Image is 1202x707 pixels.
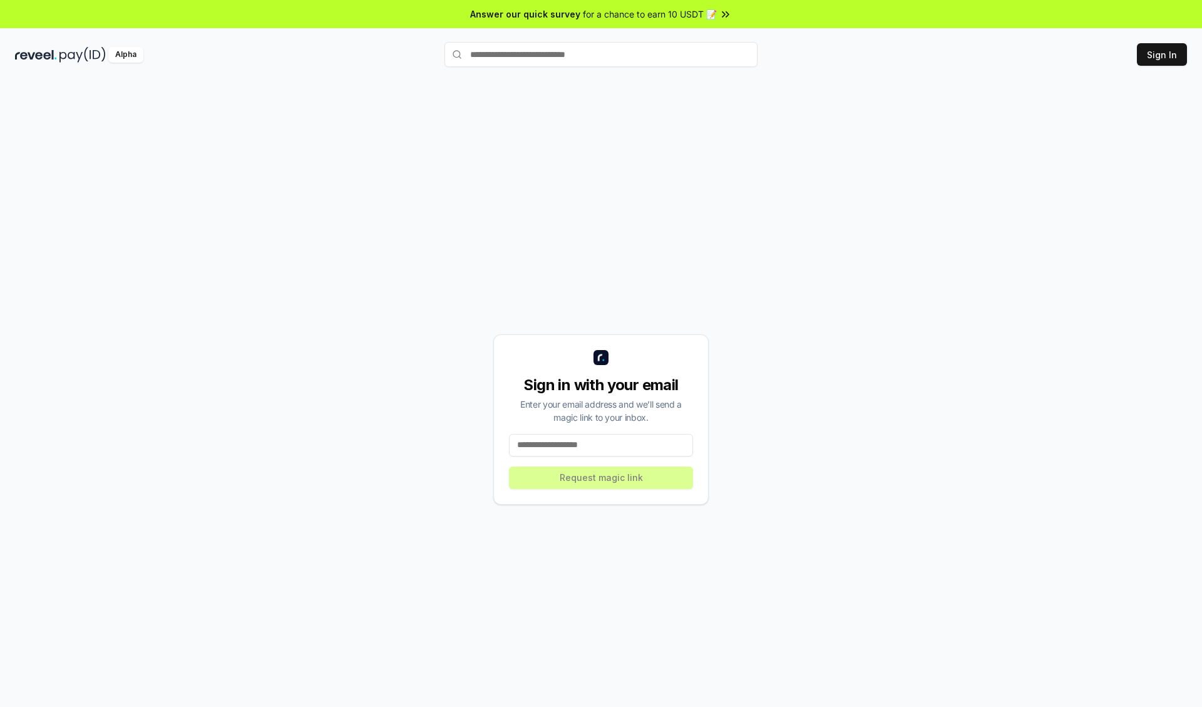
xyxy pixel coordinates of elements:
img: reveel_dark [15,47,57,63]
div: Alpha [108,47,143,63]
span: for a chance to earn 10 USDT 📝 [583,8,717,21]
img: pay_id [59,47,106,63]
span: Answer our quick survey [470,8,580,21]
div: Enter your email address and we’ll send a magic link to your inbox. [509,398,693,424]
img: logo_small [593,350,609,365]
button: Sign In [1137,43,1187,66]
div: Sign in with your email [509,375,693,395]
